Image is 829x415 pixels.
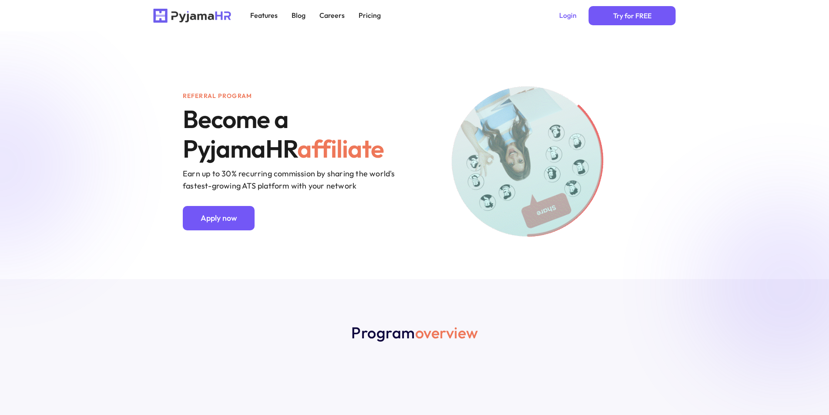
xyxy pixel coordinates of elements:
[359,11,381,20] p: Pricing
[319,11,345,20] p: Careers
[554,9,582,22] a: Login
[286,9,311,22] a: Blog
[183,92,252,100] p: Referral program
[415,323,478,342] span: overview
[245,9,283,22] a: Features
[250,11,278,20] p: Features
[292,11,305,20] p: Blog
[559,11,577,20] p: Login
[154,323,676,343] h2: Program
[183,104,392,163] h1: Become a PyjamaHR
[297,133,384,164] span: affiliate
[314,9,350,22] a: Careers
[183,206,255,230] a: Primary
[201,212,237,224] p: Apply now
[613,10,651,22] p: Try for FREE
[183,168,396,192] p: Earn up to 30% recurring commission by sharing the world's fastest-growing ATS platform with your...
[353,9,386,22] a: Pricing
[589,6,676,25] a: Primary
